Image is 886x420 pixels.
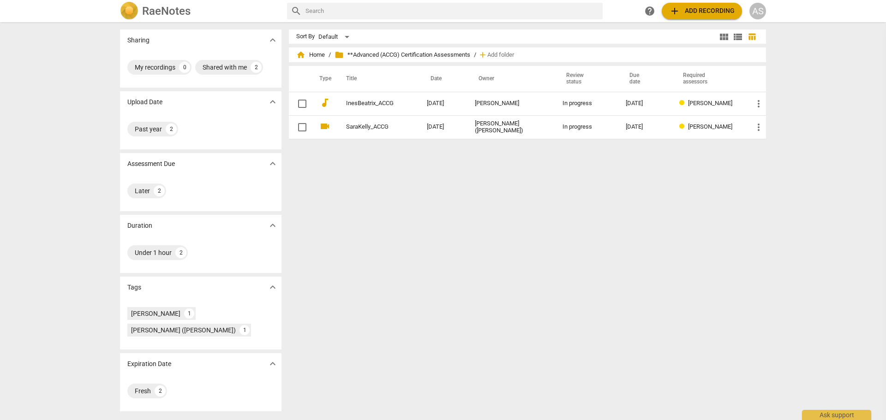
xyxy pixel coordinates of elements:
div: My recordings [135,63,175,72]
span: add [478,50,487,59]
p: Tags [127,283,141,292]
span: Add folder [487,52,514,59]
span: more_vert [753,98,764,109]
span: Review status: in progress [679,100,688,106]
span: audiotrack [319,97,330,108]
div: [PERSON_NAME] [131,309,180,318]
a: SaraKelly_ACCG [346,124,394,130]
span: home [296,50,305,59]
p: Upload Date [127,97,162,107]
span: expand_more [267,358,278,369]
div: 2 [155,385,166,396]
button: AS [749,3,766,19]
span: add [669,6,680,17]
div: [PERSON_NAME] ([PERSON_NAME]) [131,325,236,335]
div: In progress [563,124,611,130]
span: expand_more [267,35,278,46]
button: Show more [266,280,280,294]
span: / [329,52,331,59]
button: Upload [662,3,742,19]
div: 0 [179,62,190,73]
div: 2 [175,247,186,258]
div: In progress [563,100,611,107]
th: Owner [467,66,555,92]
div: [DATE] [626,100,664,107]
span: expand_more [267,96,278,107]
td: [DATE] [419,115,467,139]
th: Date [419,66,467,92]
div: Shared with me [203,63,247,72]
span: folder [335,50,344,59]
button: Table view [745,30,759,44]
span: videocam [319,121,330,132]
div: Fresh [135,386,151,396]
span: more_vert [753,122,764,133]
span: expand_more [267,282,278,293]
span: expand_more [267,158,278,169]
span: search [291,6,302,17]
h2: RaeNotes [142,5,191,18]
button: Show more [266,95,280,109]
div: Past year [135,124,162,134]
div: 1 [239,325,250,335]
span: view_module [718,31,730,42]
th: Due date [618,66,672,92]
button: Show more [266,33,280,47]
div: 2 [251,62,262,73]
div: Under 1 hour [135,248,172,257]
div: 2 [166,124,177,135]
button: Show more [266,219,280,232]
span: **Advanced (ACCG) Certification Assessments [335,50,470,59]
span: view_list [732,31,743,42]
td: [DATE] [419,92,467,115]
span: / [474,52,476,59]
button: Show more [266,157,280,171]
a: Help [641,3,658,19]
span: [PERSON_NAME] [688,100,732,106]
th: Type [312,66,335,92]
th: Title [335,66,419,92]
div: [PERSON_NAME] [475,100,548,107]
span: [PERSON_NAME] [688,123,732,130]
button: List view [731,30,745,44]
div: Ask support [802,410,871,420]
span: Home [296,50,325,59]
span: Add recording [669,6,735,17]
a: InesBeatrix_ACCG [346,100,394,107]
div: 1 [184,308,194,319]
th: Required assessors [672,66,746,92]
span: expand_more [267,220,278,231]
button: Tile view [717,30,731,44]
p: Duration [127,221,152,231]
div: Later [135,186,150,195]
div: [DATE] [626,124,664,130]
span: help [644,6,655,17]
p: Expiration Date [127,359,171,369]
p: Sharing [127,35,150,45]
input: Search [305,4,599,18]
a: LogoRaeNotes [120,2,280,20]
img: Logo [120,2,138,20]
div: [PERSON_NAME] ([PERSON_NAME]) [475,120,548,134]
button: Show more [266,357,280,371]
div: 2 [154,185,165,196]
span: Review status: in progress [679,123,688,130]
span: table_chart [748,32,756,41]
div: Sort By [296,33,315,40]
div: Default [318,30,353,44]
p: Assessment Due [127,159,175,169]
th: Review status [555,66,618,92]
